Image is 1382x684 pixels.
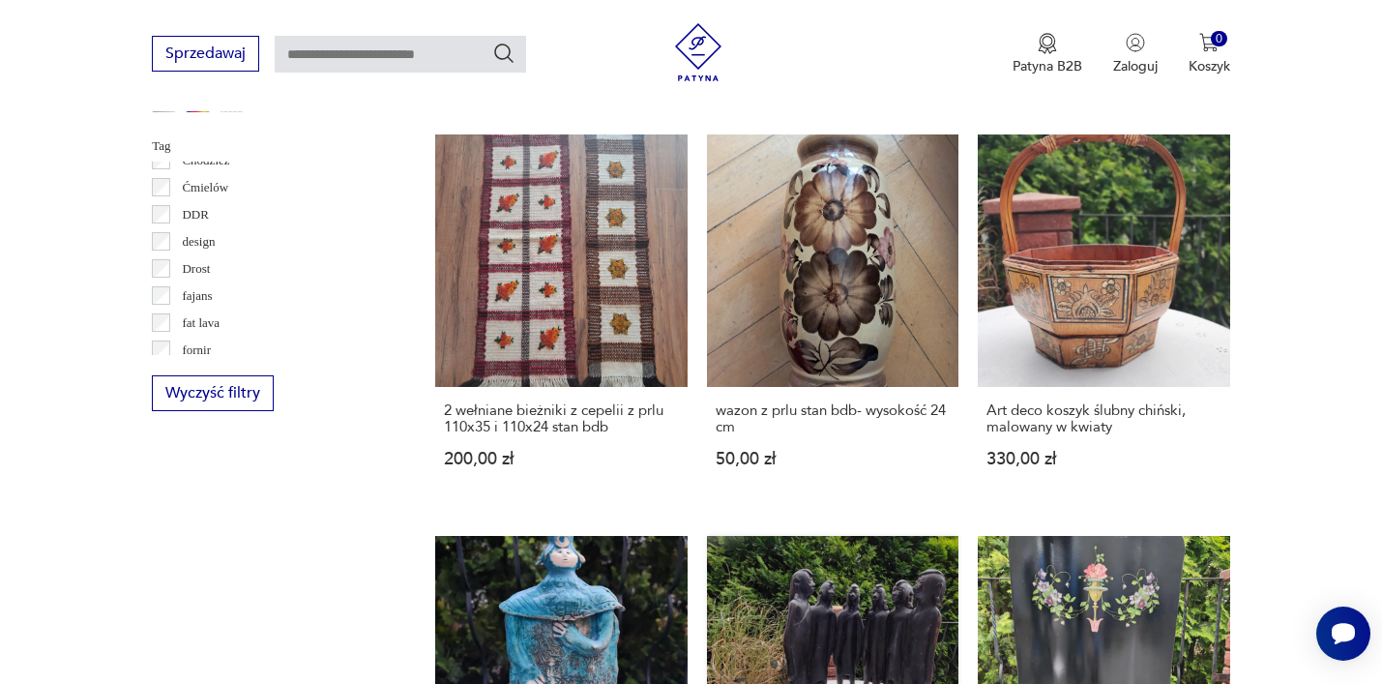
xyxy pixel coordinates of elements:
iframe: Smartsupp widget button [1316,607,1370,661]
img: Ikonka użytkownika [1126,33,1145,52]
button: Wyczyść filtry [152,375,274,411]
a: wazon z prlu stan bdb- wysokość 24 cmwazon z prlu stan bdb- wysokość 24 cm50,00 zł [707,134,959,505]
a: Art deco koszyk ślubny chiński, malowany w kwiatyArt deco koszyk ślubny chiński, malowany w kwiat... [978,134,1230,505]
a: Ikona medaluPatyna B2B [1013,33,1082,75]
a: Sprzedawaj [152,48,259,62]
img: Ikona koszyka [1199,33,1219,52]
h3: wazon z prlu stan bdb- wysokość 24 cm [716,402,951,435]
p: 50,00 zł [716,451,951,467]
button: Zaloguj [1113,33,1158,75]
button: 0Koszyk [1189,33,1230,75]
button: Sprzedawaj [152,36,259,72]
img: Ikona medalu [1038,33,1057,54]
p: DDR [182,204,208,225]
p: Zaloguj [1113,57,1158,75]
p: 330,00 zł [986,451,1221,467]
p: Koszyk [1189,57,1230,75]
p: Drost [182,258,210,280]
p: 200,00 zł [444,451,679,467]
h3: Art deco koszyk ślubny chiński, malowany w kwiaty [986,402,1221,435]
button: Patyna B2B [1013,33,1082,75]
p: fajans [182,285,212,307]
p: design [182,231,215,253]
p: Tag [152,135,389,157]
img: Patyna - sklep z meblami i dekoracjami vintage [669,23,727,81]
div: 0 [1211,31,1227,47]
h3: 2 wełniane bieżniki z cepelii z prlu 110x35 i 110x24 stan bdb [444,402,679,435]
a: 2 wełniane bieżniki z cepelii z prlu 110x35 i 110x24 stan bdb2 wełniane bieżniki z cepelii z prlu... [435,134,688,505]
p: Patyna B2B [1013,57,1082,75]
button: Szukaj [492,42,515,65]
p: fat lava [182,312,220,334]
p: Ćmielów [182,177,228,198]
p: fornir [182,340,211,361]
